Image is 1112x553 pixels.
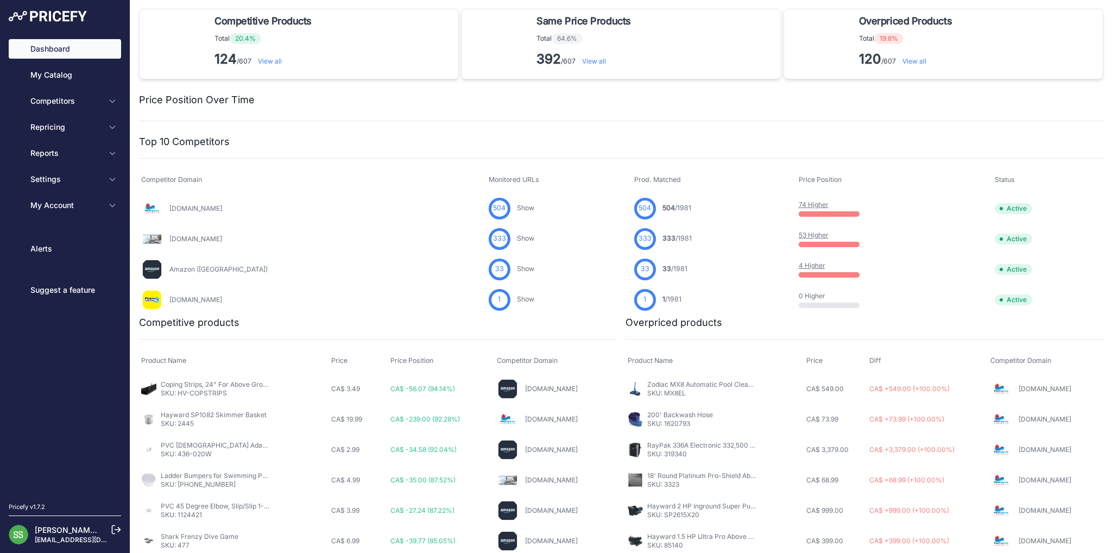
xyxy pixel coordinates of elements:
a: Hayward 1.5 HP Ultra Pro Above Ground Pool Pump SP2295 [647,532,831,541]
strong: 124 [214,51,237,67]
a: 504/1981 [662,204,691,212]
span: CA$ 3,379.00 [806,445,849,454]
span: 1 [498,294,501,305]
a: PVC 45 Degree Elbow, Slip/Slip 1-1/2 in - 417-015 [161,502,311,510]
p: SKU: MX8EL [647,389,756,398]
span: Active [995,234,1032,244]
span: 1 [643,294,646,305]
span: Price [806,356,823,365]
span: CA$ 3.49 [331,385,360,393]
p: SKU: [PHONE_NUMBER] [161,480,269,489]
span: Competitors [30,96,102,106]
span: CA$ 2.99 [331,445,359,454]
p: SKU: 319340 [647,450,756,458]
a: Show [517,265,534,273]
p: Total [214,33,316,44]
a: Suggest a feature [9,280,121,300]
span: 19.8% [874,33,903,44]
a: [DOMAIN_NAME] [1019,415,1071,423]
span: CA$ +399.00 (+100.00%) [869,537,949,545]
p: 0 Higher [799,292,868,300]
span: CA$ -34.58 (92.04%) [390,445,457,454]
button: Repricing [9,117,121,137]
span: CA$ 549.00 [806,385,844,393]
a: 200' Backwash Hose [647,411,713,419]
a: 74 Higher [799,200,829,209]
span: 504 [662,204,675,212]
a: [DOMAIN_NAME] [525,506,578,514]
a: 333/1981 [662,234,692,242]
span: 20.4% [230,33,261,44]
a: Amazon ([GEOGRAPHIC_DATA]) [169,265,268,273]
p: Total [536,33,635,44]
a: Alerts [9,239,121,259]
span: CA$ 73.99 [806,415,838,423]
span: CA$ 3.99 [331,506,359,514]
span: CA$ 6.99 [331,537,359,545]
a: 18' Round Platinum Pro-Shield Above Ground Winter Pool Cover [647,472,844,480]
span: CA$ 999.00 [806,506,843,514]
span: CA$ 4.99 [331,476,360,484]
div: Pricefy v1.7.2 [9,502,45,512]
a: [DOMAIN_NAME] [525,415,578,423]
p: /607 [859,51,956,68]
a: [DOMAIN_NAME] [169,235,222,243]
span: CA$ +999.00 (+100.00%) [869,506,949,514]
span: 333 [493,234,506,244]
a: RayPak 336A Electronic 332,500 BTU Natural Gas Heater [647,441,824,449]
span: Overpriced Products [859,14,952,29]
span: CA$ +549.00 (+100.00%) [869,385,950,393]
span: Active [995,294,1032,305]
span: Prod. Matched [634,175,681,184]
a: [DOMAIN_NAME] [525,476,578,484]
button: Competitors [9,91,121,111]
p: SKU: 85140 [647,541,756,550]
span: 333 [639,234,652,244]
span: CA$ -39.77 (85.05%) [390,537,456,545]
strong: 392 [536,51,561,67]
p: SKU: HV-COPSTRIPS [161,389,269,398]
span: Diff [869,356,881,365]
a: Show [517,295,534,303]
span: 33 [641,264,649,274]
span: 33 [495,264,504,274]
strong: 120 [859,51,881,67]
h2: Price Position Over Time [139,92,255,108]
span: CA$ -56.07 (94.14%) [390,385,455,393]
span: Price [331,356,347,365]
a: My Catalog [9,65,121,85]
a: [DOMAIN_NAME] [1019,506,1071,514]
p: SKU: SP2615X20 [647,511,756,519]
span: 64.6% [552,33,583,44]
a: Hayward 2 HP Inground Super Pump [647,502,760,510]
a: [DOMAIN_NAME] [1019,445,1071,454]
nav: Sidebar [9,39,121,489]
span: Active [995,264,1032,275]
a: [DOMAIN_NAME] [1019,385,1071,393]
span: CA$ 68.99 [806,476,838,484]
span: Status [995,175,1015,184]
p: /607 [536,51,635,68]
p: SKU: 477 [161,541,238,550]
a: 4 Higher [799,261,825,269]
p: /607 [214,51,316,68]
span: Competitor Domain [141,175,202,184]
p: Total [859,33,956,44]
span: Product Name [628,356,673,365]
span: CA$ +68.99 (+100.00%) [869,476,944,484]
span: Competitor Domain [990,356,1051,365]
a: Ladder Bumpers for Swimming Pool Ladder (Set of 2) [161,472,324,480]
span: Competitive Products [214,14,312,29]
a: 1/1981 [662,295,681,303]
h2: Competitive products [139,315,239,330]
p: SKU: 1124421 [161,511,269,519]
p: SKU: 2445 [161,419,267,428]
a: [DOMAIN_NAME] [1019,537,1071,545]
button: Reports [9,143,121,163]
span: CA$ -35.00 (87.52%) [390,476,456,484]
a: Shark Frenzy Dive Game [161,532,238,541]
a: [DOMAIN_NAME] [169,204,222,212]
a: Show [517,204,534,212]
a: Hayward SP1082 Skimmer Basket [161,411,267,419]
h2: Top 10 Competitors [139,134,230,149]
